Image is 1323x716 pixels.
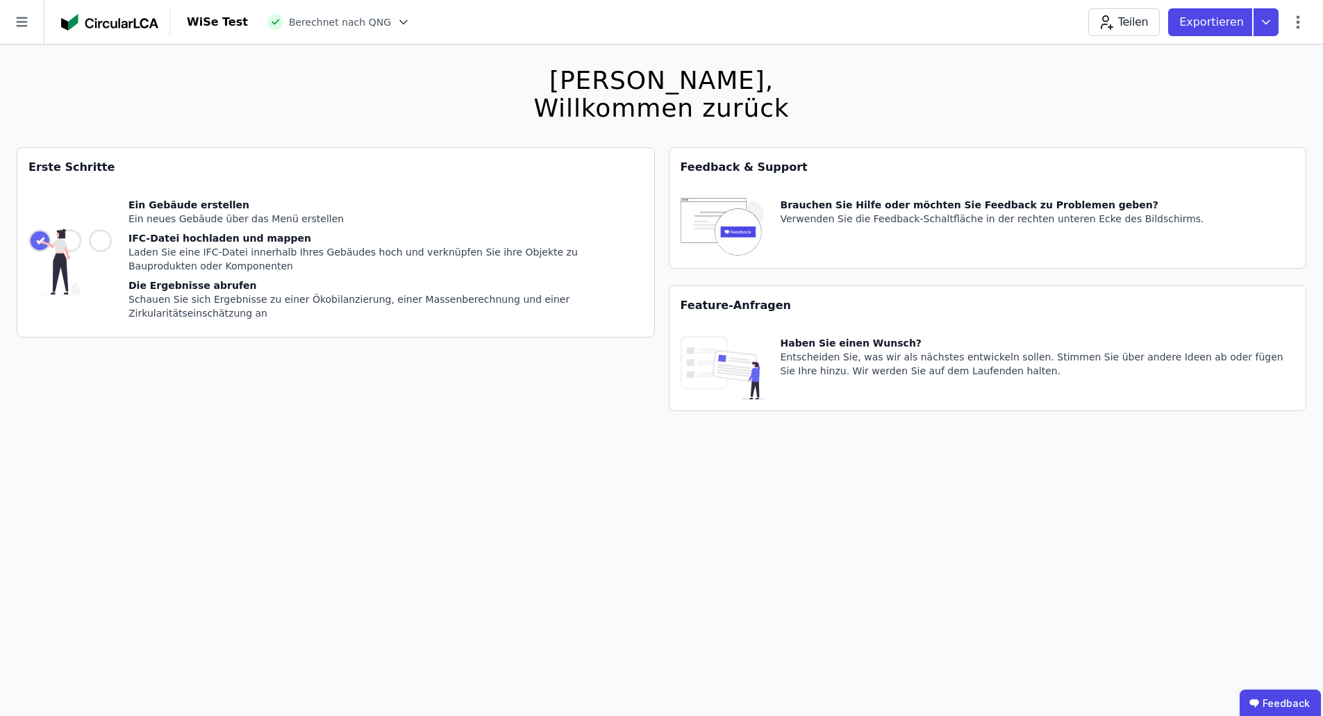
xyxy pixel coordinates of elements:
[1179,14,1247,31] p: Exportieren
[781,336,1295,350] div: Haben Sie einen Wunsch?
[128,292,643,320] div: Schauen Sie sich Ergebnisse zu einer Ökobilanzierung, einer Massenberechnung und einer Zirkularit...
[781,350,1295,378] div: Entscheiden Sie, was wir als nächstes entwickeln sollen. Stimmen Sie über andere Ideen ab oder fü...
[128,231,643,245] div: IFC-Datei hochladen und mappen
[681,336,764,399] img: feature_request_tile-UiXE1qGU.svg
[681,198,764,257] img: feedback-icon-HCTs5lye.svg
[128,198,643,212] div: Ein Gebäude erstellen
[781,198,1204,212] div: Brauchen Sie Hilfe oder möchten Sie Feedback zu Problemen geben?
[128,212,643,226] div: Ein neues Gebäude über das Menü erstellen
[533,67,789,94] div: [PERSON_NAME],
[669,286,1306,325] div: Feature-Anfragen
[61,14,158,31] img: Concular
[17,148,654,187] div: Erste Schritte
[128,245,643,273] div: Laden Sie eine IFC-Datei innerhalb Ihres Gebäudes hoch und verknüpfen Sie ihre Objekte zu Bauprod...
[128,278,643,292] div: Die Ergebnisse abrufen
[1088,8,1160,36] button: Teilen
[533,94,789,122] div: Willkommen zurück
[669,148,1306,187] div: Feedback & Support
[289,15,391,29] span: Berechnet nach QNG
[781,212,1204,226] div: Verwenden Sie die Feedback-Schaltfläche in der rechten unteren Ecke des Bildschirms.
[28,198,112,326] img: getting_started_tile-DrF_GRSv.svg
[187,14,248,31] div: WiSe Test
